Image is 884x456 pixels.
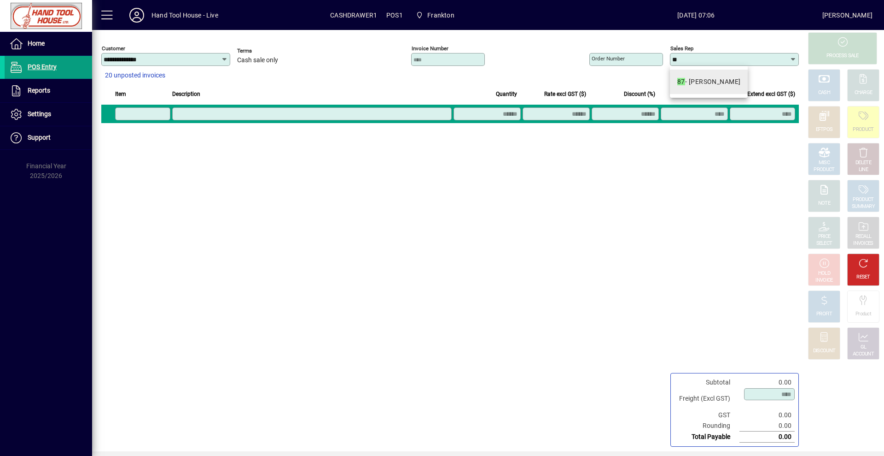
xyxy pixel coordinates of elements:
[237,48,292,54] span: Terms
[544,89,586,99] span: Rate excl GST ($)
[386,8,403,23] span: POS1
[853,196,873,203] div: PRODUCT
[102,45,125,52] mat-label: Customer
[861,344,867,351] div: GL
[675,377,739,388] td: Subtotal
[818,89,830,96] div: CASH
[5,32,92,55] a: Home
[816,240,832,247] div: SELECT
[855,89,872,96] div: CHARGE
[856,274,870,281] div: RESET
[819,160,830,166] div: MISC
[853,126,873,133] div: PRODUCT
[853,240,873,247] div: INVOICES
[747,89,795,99] span: Extend excl GST ($)
[675,410,739,420] td: GST
[677,77,740,87] div: - [PERSON_NAME]
[852,203,875,210] div: SUMMARY
[813,348,835,355] div: DISCOUNT
[739,377,795,388] td: 0.00
[814,166,834,173] div: PRODUCT
[122,7,151,24] button: Profile
[5,126,92,149] a: Support
[570,8,822,23] span: [DATE] 07:06
[859,166,868,173] div: LINE
[816,126,833,133] div: EFTPOS
[330,8,377,23] span: CASHDRAWER1
[28,110,51,118] span: Settings
[101,67,169,84] button: 20 unposted invoices
[826,53,859,59] div: PROCESS SALE
[670,45,693,52] mat-label: Sales rep
[115,89,126,99] span: Item
[412,45,448,52] mat-label: Invoice number
[28,134,51,141] span: Support
[822,8,872,23] div: [PERSON_NAME]
[624,89,655,99] span: Discount (%)
[739,420,795,432] td: 0.00
[670,70,748,94] mat-option: 87 - Matt
[816,311,832,318] div: PROFIT
[818,270,830,277] div: HOLD
[151,8,218,23] div: Hand Tool House - Live
[105,71,165,80] span: 20 unposted invoices
[5,103,92,126] a: Settings
[855,233,872,240] div: RECALL
[818,233,831,240] div: PRICE
[412,7,458,24] span: Frankton
[28,63,57,71] span: POS Entry
[237,57,278,64] span: Cash sale only
[28,40,45,47] span: Home
[818,200,830,207] div: NOTE
[496,89,517,99] span: Quantity
[677,78,685,85] em: 87
[427,8,454,23] span: Frankton
[739,432,795,443] td: 0.00
[675,432,739,443] td: Total Payable
[855,160,871,166] div: DELETE
[5,79,92,102] a: Reports
[853,351,874,358] div: ACCOUNT
[739,410,795,420] td: 0.00
[28,87,50,94] span: Reports
[675,420,739,432] td: Rounding
[815,277,832,284] div: INVOICE
[172,89,200,99] span: Description
[855,311,871,318] div: Product
[675,388,739,410] td: Freight (Excl GST)
[592,55,625,62] mat-label: Order number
